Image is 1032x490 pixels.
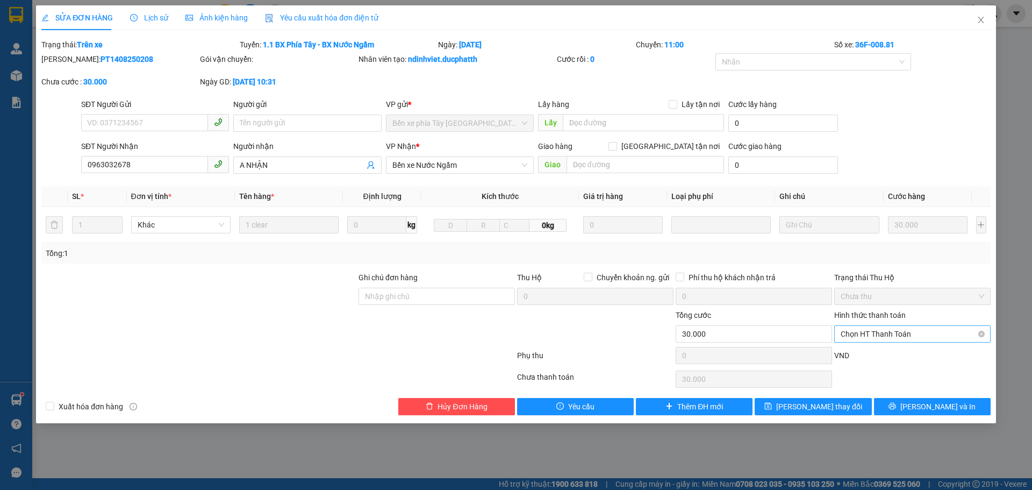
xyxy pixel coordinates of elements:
[583,192,623,201] span: Giá trị hàng
[684,272,780,283] span: Phí thu hộ khách nhận trả
[779,216,879,233] input: Ghi Chú
[728,142,782,151] label: Cước giao hàng
[131,192,171,201] span: Đơn vị tính
[265,14,274,23] img: icon
[438,401,487,413] span: Hủy Đơn Hàng
[214,118,223,126] span: phone
[776,401,862,413] span: [PERSON_NAME] thay đổi
[233,77,276,86] b: [DATE] 10:31
[977,16,985,24] span: close
[41,53,198,65] div: [PERSON_NAME]:
[676,311,711,319] span: Tổng cước
[200,76,356,88] div: Ngày GD:
[874,398,991,415] button: printer[PERSON_NAME] và In
[841,326,984,342] span: Chọn HT Thanh Toán
[46,216,63,233] button: delete
[214,160,223,168] span: phone
[557,53,713,65] div: Cước rồi :
[728,100,777,109] label: Cước lấy hàng
[728,115,838,132] input: Cước lấy hàng
[265,13,378,22] span: Yêu cầu xuất hóa đơn điện tử
[834,351,849,360] span: VND
[590,55,594,63] b: 0
[499,219,529,232] input: C
[392,157,527,173] span: Bến xe Nước Ngầm
[567,156,724,173] input: Dọc đường
[437,39,635,51] div: Ngày:
[406,216,417,233] span: kg
[888,216,968,233] input: 0
[677,98,724,110] span: Lấy tận nơi
[482,192,519,201] span: Kích thước
[40,39,239,51] div: Trạng thái:
[41,14,49,22] span: edit
[185,13,248,22] span: Ảnh kiện hàng
[81,98,229,110] div: SĐT Người Gửi
[888,402,896,411] span: printer
[517,398,634,415] button: exclamation-circleYêu cầu
[517,273,542,282] span: Thu Hộ
[467,219,500,232] input: R
[538,142,572,151] span: Giao hàng
[834,272,991,283] div: Trạng thái Thu Hộ
[434,219,467,232] input: D
[900,401,976,413] span: [PERSON_NAME] và In
[888,192,925,201] span: Cước hàng
[755,398,871,415] button: save[PERSON_NAME] thay đổi
[138,217,224,233] span: Khác
[54,401,127,413] span: Xuất hóa đơn hàng
[635,39,833,51] div: Chuyến:
[359,273,418,282] label: Ghi chú đơn hàng
[568,401,594,413] span: Yêu cầu
[101,55,153,63] b: PT1408250208
[363,192,401,201] span: Định lượng
[583,216,663,233] input: 0
[855,40,894,49] b: 36F-008.81
[386,98,534,110] div: VP gửi
[185,14,193,22] span: picture
[978,331,985,337] span: close-circle
[386,142,416,151] span: VP Nhận
[77,40,103,49] b: Trên xe
[233,98,381,110] div: Người gửi
[72,192,81,201] span: SL
[459,40,482,49] b: [DATE]
[516,371,675,390] div: Chưa thanh toán
[239,216,339,233] input: VD: Bàn, Ghế
[966,5,996,35] button: Close
[200,53,356,65] div: Gói vận chuyển:
[367,161,375,169] span: user-add
[81,140,229,152] div: SĐT Người Nhận
[563,114,724,131] input: Dọc đường
[529,219,566,232] span: 0kg
[538,100,569,109] span: Lấy hàng
[359,53,555,65] div: Nhân viên tạo:
[408,55,477,63] b: ndinhviet.ducphatth
[728,157,838,174] input: Cước giao hàng
[636,398,752,415] button: plusThêm ĐH mới
[976,216,986,233] button: plus
[239,39,437,51] div: Tuyến:
[538,114,563,131] span: Lấy
[130,13,168,22] span: Lịch sử
[592,272,673,283] span: Chuyển khoản ng. gửi
[239,192,274,201] span: Tên hàng
[426,402,433,411] span: delete
[617,140,724,152] span: [GEOGRAPHIC_DATA] tận nơi
[834,311,906,319] label: Hình thức thanh toán
[41,76,198,88] div: Chưa cước :
[677,401,723,413] span: Thêm ĐH mới
[538,156,567,173] span: Giao
[665,402,673,411] span: plus
[233,140,381,152] div: Người nhận
[359,288,515,305] input: Ghi chú đơn hàng
[130,14,138,22] span: clock-circle
[764,402,772,411] span: save
[775,186,883,207] th: Ghi chú
[664,40,684,49] b: 11:00
[392,115,527,131] span: Bến xe phía Tây Thanh Hóa
[516,350,675,368] div: Phụ thu
[263,40,374,49] b: 1.1 BX Phía Tây - BX Nước Ngầm
[667,186,775,207] th: Loại phụ phí
[556,402,564,411] span: exclamation-circle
